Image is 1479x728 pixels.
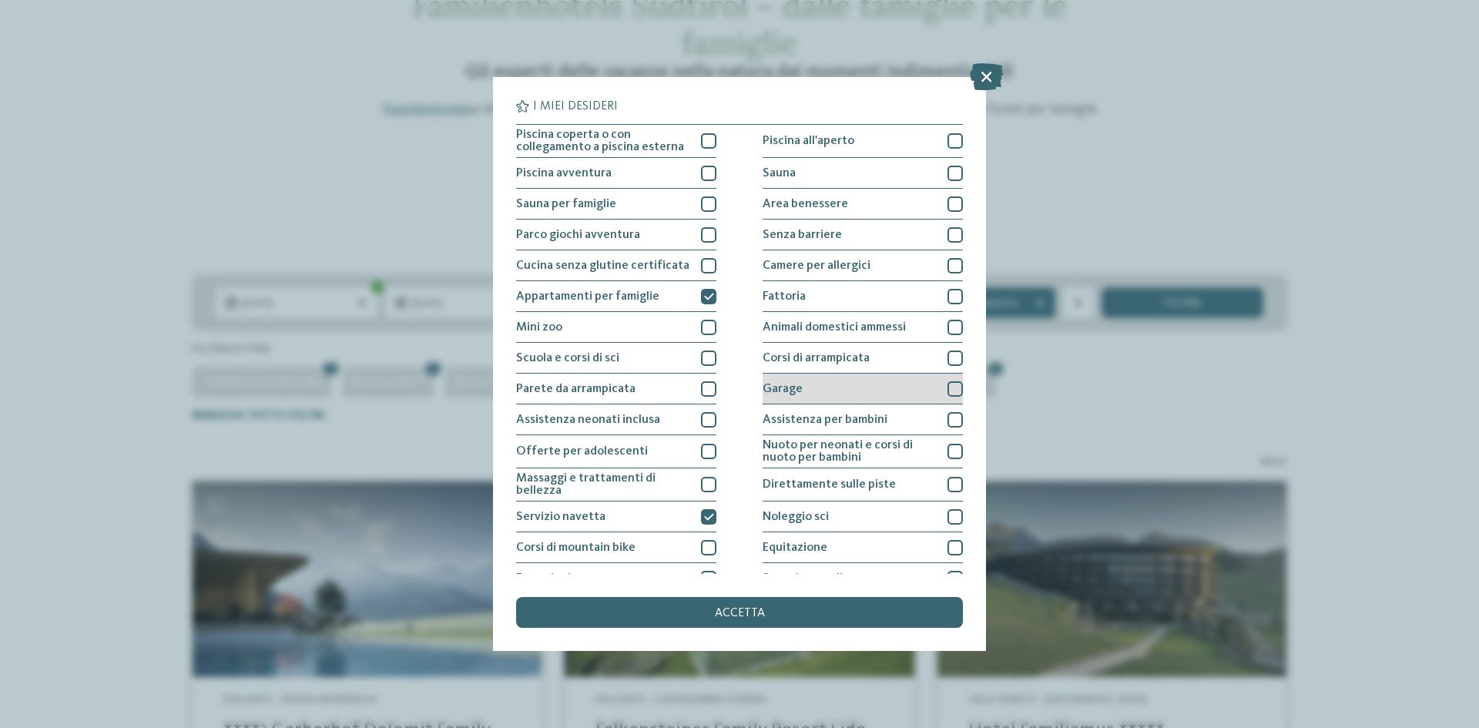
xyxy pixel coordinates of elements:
span: accetta [715,607,765,619]
span: Scuola e corsi di sci [516,352,619,364]
span: Sauna per famiglie [516,198,616,210]
span: Fattoria [763,290,806,303]
span: Offerte per adolescenti [516,445,648,458]
span: Piscina avventura [516,167,612,179]
span: Senza barriere [763,229,842,241]
span: Parco giochi avventura [516,229,640,241]
span: Nuoto per neonati e corsi di nuoto per bambini [763,439,936,464]
span: Equitazione [763,542,827,554]
span: Garage [763,383,803,395]
span: Massaggi e trattamenti di bellezza [516,472,689,497]
span: Area benessere [763,198,848,210]
span: Piscina all'aperto [763,135,854,147]
span: Escursioni [516,572,571,585]
span: Sauna [763,167,796,179]
span: Cucina senza glutine certificata [516,260,689,272]
span: Assistenza neonati inclusa [516,414,660,426]
span: Direttamente sulle piste [763,478,896,491]
span: Appartamenti per famiglie [516,290,659,303]
span: Corsi di arrampicata [763,352,870,364]
span: I miei desideri [533,100,618,112]
span: Noleggio sci [763,511,829,523]
span: Servizio navetta [516,511,605,523]
span: Animali domestici ammessi [763,321,906,334]
span: Piscina coperta o con collegamento a piscina esterna [516,129,689,153]
span: Mini zoo [516,321,562,334]
span: Assistenza per bambini [763,414,887,426]
span: Corsi di mountain bike [516,542,636,554]
span: Parete da arrampicata [516,383,636,395]
span: Camere per allergici [763,260,870,272]
span: Sport invernali [763,572,843,585]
